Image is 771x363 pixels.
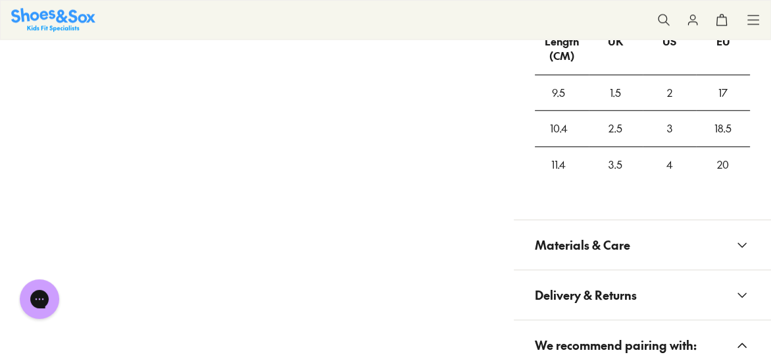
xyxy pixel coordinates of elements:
[643,75,697,111] div: 2
[13,275,66,323] iframe: Gorgias live chat messenger
[589,75,643,111] div: 1.5
[535,225,630,264] span: Materials & Care
[514,270,771,320] button: Delivery & Returns
[643,111,697,146] div: 3
[11,8,95,31] a: Shoes & Sox
[535,75,582,111] div: 9.5
[535,147,582,182] div: 11.4
[716,24,730,59] div: EU
[535,111,582,146] div: 10.4
[535,9,588,74] div: Foot Length (CM)
[696,111,750,146] div: 18.5
[514,220,771,269] button: Materials & Care
[608,24,623,59] div: UK
[696,75,750,111] div: 17
[11,8,95,31] img: SNS_Logo_Responsive.svg
[643,147,697,182] div: 4
[696,147,750,182] div: 20
[535,275,637,314] span: Delivery & Returns
[589,111,643,146] div: 2.5
[589,147,643,182] div: 3.5
[662,24,676,59] div: US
